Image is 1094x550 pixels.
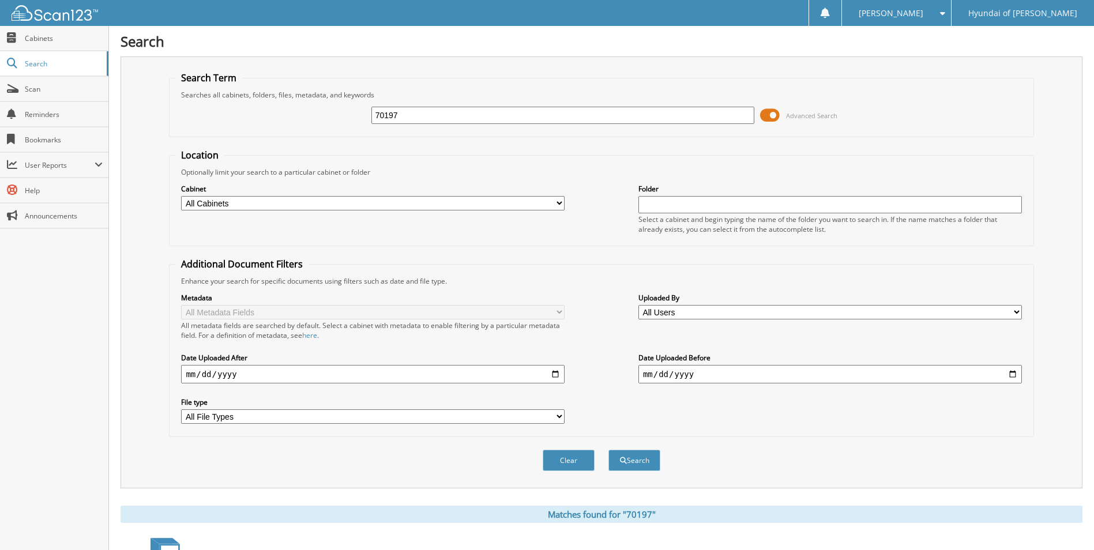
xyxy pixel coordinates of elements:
[175,258,309,270] legend: Additional Document Filters
[25,211,103,221] span: Announcements
[968,10,1077,17] span: Hyundai of [PERSON_NAME]
[25,84,103,94] span: Scan
[25,135,103,145] span: Bookmarks
[302,330,317,340] a: here
[181,397,565,407] label: File type
[638,353,1022,363] label: Date Uploaded Before
[181,365,565,383] input: start
[638,184,1022,194] label: Folder
[25,186,103,195] span: Help
[175,167,1027,177] div: Optionally limit your search to a particular cabinet or folder
[25,160,95,170] span: User Reports
[12,5,98,21] img: scan123-logo-white.svg
[786,111,837,120] span: Advanced Search
[25,33,103,43] span: Cabinets
[181,184,565,194] label: Cabinet
[175,71,242,84] legend: Search Term
[175,276,1027,286] div: Enhance your search for specific documents using filters such as date and file type.
[181,293,565,303] label: Metadata
[175,149,224,161] legend: Location
[121,506,1082,523] div: Matches found for "70197"
[181,321,565,340] div: All metadata fields are searched by default. Select a cabinet with metadata to enable filtering b...
[638,293,1022,303] label: Uploaded By
[859,10,923,17] span: [PERSON_NAME]
[543,450,595,471] button: Clear
[175,90,1027,100] div: Searches all cabinets, folders, files, metadata, and keywords
[25,110,103,119] span: Reminders
[121,32,1082,51] h1: Search
[25,59,101,69] span: Search
[638,214,1022,234] div: Select a cabinet and begin typing the name of the folder you want to search in. If the name match...
[181,353,565,363] label: Date Uploaded After
[638,365,1022,383] input: end
[608,450,660,471] button: Search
